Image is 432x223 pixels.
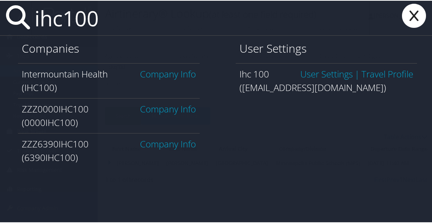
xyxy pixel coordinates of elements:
a: User Settings [300,67,353,79]
div: (IHC100) [22,80,196,94]
span: | [353,67,361,79]
a: Company Info [140,137,196,149]
span: ZZZ0000IHC100 [22,102,89,114]
h1: Companies [22,40,196,56]
h1: User Settings [239,40,414,56]
span: Intermountain Health [22,67,108,79]
div: (0000IHC100) [22,115,196,129]
div: (6390IHC100) [22,150,196,164]
a: Company Info [140,67,196,79]
span: ZZZ6390IHC100 [22,137,89,149]
a: View OBT Profile [361,67,413,79]
a: Company Info [140,102,196,114]
span: Ihc 100 [239,67,269,79]
div: ([EMAIL_ADDRESS][DOMAIN_NAME]) [239,80,414,94]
